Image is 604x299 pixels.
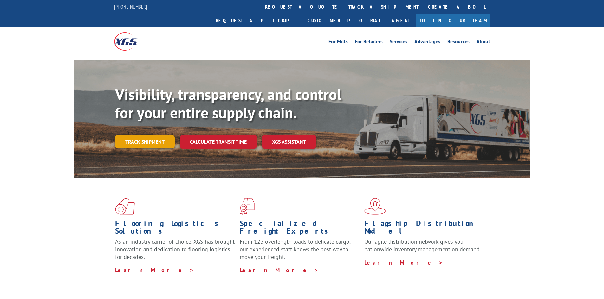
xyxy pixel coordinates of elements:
[115,84,341,122] b: Visibility, transparency, and control for your entire supply chain.
[416,14,490,27] a: Join Our Team
[262,135,316,149] a: XGS ASSISTANT
[303,14,385,27] a: Customer Portal
[115,135,175,148] a: Track shipment
[364,220,484,238] h1: Flagship Distribution Model
[364,259,443,266] a: Learn More >
[115,238,235,260] span: As an industry carrier of choice, XGS has brought innovation and dedication to flooring logistics...
[477,39,490,46] a: About
[240,198,255,215] img: xgs-icon-focused-on-flooring-red
[355,39,383,46] a: For Retailers
[115,198,135,215] img: xgs-icon-total-supply-chain-intelligence-red
[414,39,440,46] a: Advantages
[385,14,416,27] a: Agent
[240,238,360,266] p: From 123 overlength loads to delicate cargo, our experienced staff knows the best way to move you...
[115,266,194,274] a: Learn More >
[364,198,386,215] img: xgs-icon-flagship-distribution-model-red
[328,39,348,46] a: For Mills
[114,3,147,10] a: [PHONE_NUMBER]
[240,220,360,238] h1: Specialized Freight Experts
[240,266,319,274] a: Learn More >
[115,220,235,238] h1: Flooring Logistics Solutions
[211,14,303,27] a: Request a pickup
[364,238,481,253] span: Our agile distribution network gives you nationwide inventory management on demand.
[180,135,257,149] a: Calculate transit time
[447,39,470,46] a: Resources
[390,39,407,46] a: Services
